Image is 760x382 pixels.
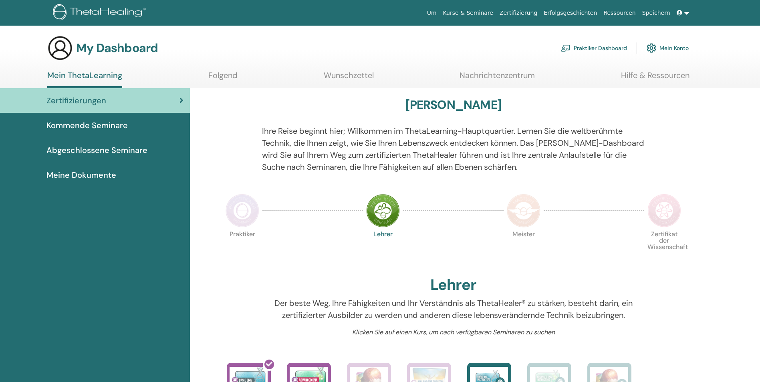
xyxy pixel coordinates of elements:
[47,35,73,61] img: generic-user-icon.jpg
[208,70,238,86] a: Folgend
[46,144,147,156] span: Abgeschlossene Seminare
[262,125,645,173] p: Ihre Reise beginnt hier; Willkommen im ThetaLearning-Hauptquartier. Lernen Sie die weltberühmte T...
[262,328,645,337] p: Klicken Sie auf einen Kurs, um nach verfügbaren Seminaren zu suchen
[424,6,440,20] a: Um
[405,98,501,112] h3: [PERSON_NAME]
[53,4,149,22] img: logo.png
[46,94,106,107] span: Zertifizierungen
[440,6,496,20] a: Kurse & Seminare
[647,39,689,57] a: Mein Konto
[600,6,639,20] a: Ressourcen
[621,70,689,86] a: Hilfe & Ressourcen
[647,194,681,227] img: Certificate of Science
[507,194,540,227] img: Master
[561,39,627,57] a: Praktiker Dashboard
[540,6,600,20] a: Erfolgsgeschichten
[366,194,400,227] img: Instructor
[647,41,656,55] img: cog.svg
[561,44,571,52] img: chalkboard-teacher.svg
[46,169,116,181] span: Meine Dokumente
[507,231,540,265] p: Meister
[460,70,535,86] a: Nachrichtenzentrum
[639,6,673,20] a: Speichern
[76,41,158,55] h3: My Dashboard
[262,297,645,321] p: Der beste Weg, Ihre Fähigkeiten und Ihr Verständnis als ThetaHealer® zu stärken, besteht darin, e...
[647,231,681,265] p: Zertifikat der Wissenschaft
[324,70,374,86] a: Wunschzettel
[366,231,400,265] p: Lehrer
[430,276,476,294] h2: Lehrer
[496,6,540,20] a: Zertifizierung
[226,231,259,265] p: Praktiker
[47,70,122,88] a: Mein ThetaLearning
[226,194,259,227] img: Practitioner
[46,119,128,131] span: Kommende Seminare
